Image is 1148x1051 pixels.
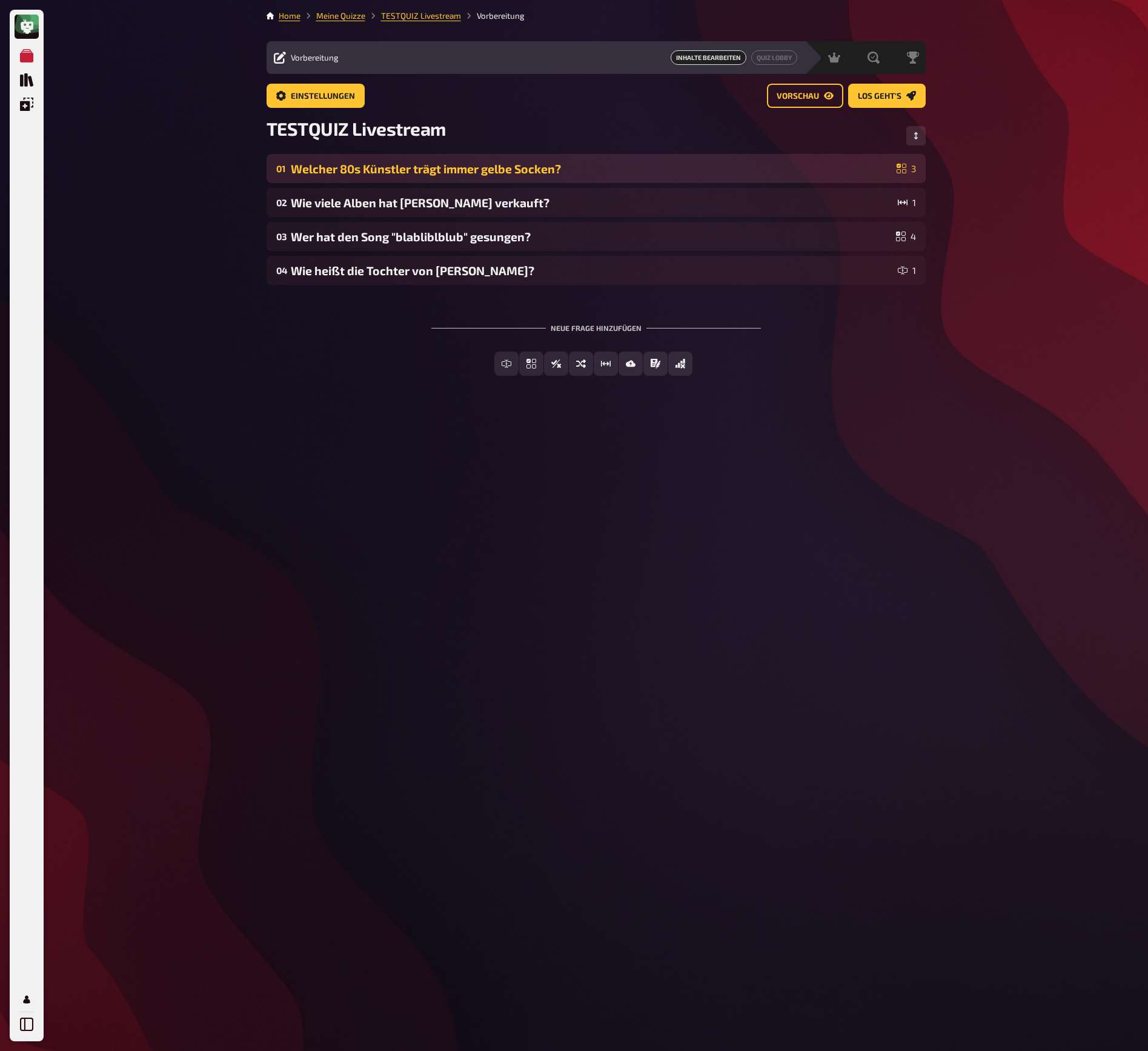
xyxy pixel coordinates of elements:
a: Home [279,11,300,21]
button: Sortierfrage [569,352,593,376]
div: 04 [276,265,286,276]
div: 03 [276,231,286,242]
button: Wahr / Falsch [544,352,568,376]
div: 1 [898,198,916,207]
a: TESTQUIZ Livestream [381,11,461,21]
a: Einblendungen [15,92,39,116]
button: Prosa (Langtext) [643,352,668,376]
a: Meine Quizze [316,11,365,21]
li: Home [279,10,300,22]
span: TESTQUIZ Livestream [267,118,446,139]
button: Bild-Antwort [619,352,643,376]
li: Vorbereitung [461,10,525,22]
a: Meine Quizze [15,44,39,68]
a: Los geht's [848,84,926,108]
button: Einfachauswahl [519,352,543,376]
span: Vorschau [777,92,819,101]
div: Neue Frage hinzufügen [431,304,761,342]
button: Offline Frage [668,352,692,376]
span: Inhalte Bearbeiten [671,50,746,65]
a: Vorschau [767,84,843,108]
div: 4 [896,232,916,241]
a: Einstellungen [267,84,365,108]
a: Mein Konto [15,987,39,1012]
div: Wie heißt die Tochter von [PERSON_NAME]? [291,264,893,278]
li: Meine Quizze [300,10,365,22]
button: Reihenfolge anpassen [906,126,926,145]
span: Vorbereitung [291,53,339,62]
div: 01 [276,163,286,174]
div: Welcher 80s Künstler trägt immer gelbe Socken? [291,162,892,176]
button: Freitext Eingabe [494,352,519,376]
span: Einstellungen [291,92,355,101]
div: Wie viele Alben hat [PERSON_NAME] verkauft? [291,196,893,210]
div: 3 [897,164,916,173]
a: Quiz Lobby [751,50,797,65]
div: 02 [276,197,286,208]
span: Los geht's [858,92,901,101]
div: Wer hat den Song "blabliblblub" gesungen? [291,230,891,244]
li: TESTQUIZ Livestream [365,10,461,22]
button: Schätzfrage [594,352,618,376]
a: Quiz Sammlung [15,68,39,92]
div: 1 [898,265,916,275]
